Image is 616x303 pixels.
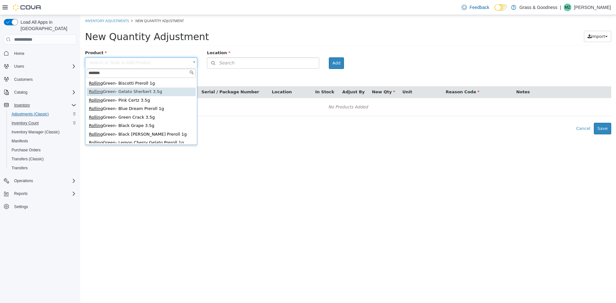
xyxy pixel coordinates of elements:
[12,177,76,185] span: Operations
[6,128,79,137] button: Inventory Manager (Classic)
[9,66,23,71] span: Rolling
[565,4,570,11] span: MZ
[9,110,76,118] span: Adjustments (Classic)
[560,4,561,11] p: |
[12,203,76,211] span: Settings
[9,119,41,127] a: Inventory Count
[12,75,76,83] span: Customers
[6,72,116,81] div: Green- Gelato Sherbert 3.5g
[9,83,23,88] span: Rolling
[12,177,36,185] button: Operations
[6,110,79,119] button: Adjustments (Classic)
[1,202,79,211] button: Settings
[12,190,30,198] button: Reports
[14,103,30,108] span: Inventory
[12,63,27,70] button: Users
[564,4,571,11] div: Meg Zeller
[9,91,23,96] span: Rolling
[9,110,51,118] a: Adjustments (Classic)
[12,112,49,117] span: Adjustments (Classic)
[9,146,43,154] a: Purchase Orders
[6,123,116,132] div: Green- Lemon Cherry Gelato Preroll 1g
[12,88,76,96] span: Catalog
[459,1,492,14] a: Feedback
[14,64,24,69] span: Users
[9,125,23,130] span: Rolling
[6,81,116,90] div: Green- Pink Certz 3.5g
[6,64,116,73] div: Green- Biscotti Preroll 1g
[1,48,79,58] button: Home
[12,101,32,109] button: Inventory
[12,63,76,70] span: Users
[12,165,28,171] span: Transfers
[9,137,76,145] span: Manifests
[14,191,28,196] span: Reports
[12,88,30,96] button: Catalog
[12,130,60,135] span: Inventory Manager (Classic)
[12,101,76,109] span: Inventory
[14,204,28,209] span: Settings
[6,164,79,173] button: Transfers
[9,117,23,122] span: Rolling
[6,155,79,164] button: Transfers (Classic)
[9,164,76,172] span: Transfers
[13,4,42,11] img: Cova
[4,46,76,228] nav: Complex example
[469,4,489,11] span: Feedback
[574,4,611,11] p: [PERSON_NAME]
[1,189,79,198] button: Reports
[9,164,30,172] a: Transfers
[12,76,35,83] a: Customers
[6,119,79,128] button: Inventory Count
[14,77,33,82] span: Customers
[12,147,41,153] span: Purchase Orders
[6,89,116,98] div: Green- Blue Dream Preroll 1g
[6,137,79,146] button: Manifests
[12,156,44,162] span: Transfers (Classic)
[6,146,79,155] button: Purchase Orders
[14,90,27,95] span: Catalog
[1,176,79,185] button: Operations
[12,203,30,211] a: Settings
[9,155,46,163] a: Transfers (Classic)
[6,98,116,107] div: Green- Green Crack 3.5g
[9,100,23,105] span: Rolling
[12,190,76,198] span: Reports
[1,75,79,84] button: Customers
[18,19,76,32] span: Load All Apps in [GEOGRAPHIC_DATA]
[12,50,27,57] a: Home
[9,74,23,79] span: Rolling
[1,101,79,110] button: Inventory
[1,88,79,97] button: Catalog
[14,51,24,56] span: Home
[12,121,39,126] span: Inventory Count
[1,62,79,71] button: Users
[6,106,116,115] div: Green- Black Grape 3.5g
[9,137,30,145] a: Manifests
[14,178,33,183] span: Operations
[9,119,76,127] span: Inventory Count
[12,49,76,57] span: Home
[494,4,508,11] input: Dark Mode
[9,146,76,154] span: Purchase Orders
[12,139,28,144] span: Manifests
[6,115,116,124] div: Green- Black [PERSON_NAME] Preroll 1g
[9,128,62,136] a: Inventory Manager (Classic)
[9,108,23,113] span: Rolling
[9,155,76,163] span: Transfers (Classic)
[9,128,76,136] span: Inventory Manager (Classic)
[519,4,557,11] p: Grass & Goodness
